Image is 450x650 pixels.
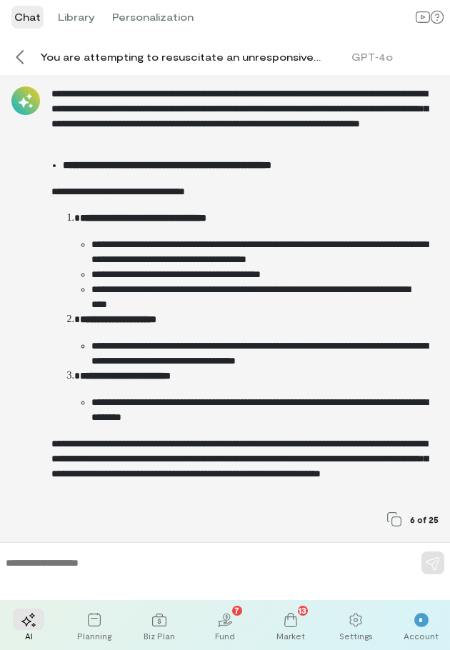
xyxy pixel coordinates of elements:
[234,604,239,616] span: 7
[69,603,120,647] a: Planning
[299,604,306,616] span: 13
[109,6,196,29] li: Personalization
[199,603,251,647] a: Fund
[215,630,235,641] div: Fund
[330,603,381,647] a: Settings
[276,630,305,641] div: Market
[396,603,447,647] div: *Account
[55,6,98,29] li: Library
[404,630,439,641] div: Account
[134,603,185,647] a: Biz Plan
[265,603,316,647] a: Market
[3,603,54,647] a: AI
[25,630,33,641] div: AI
[339,630,373,641] div: Settings
[40,50,333,64] div: You are attempting to resuscitate an unresponsive…
[77,630,111,641] div: Planning
[11,6,44,29] li: Chat
[144,630,175,641] div: Biz Plan
[410,514,439,525] span: 6 of 25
